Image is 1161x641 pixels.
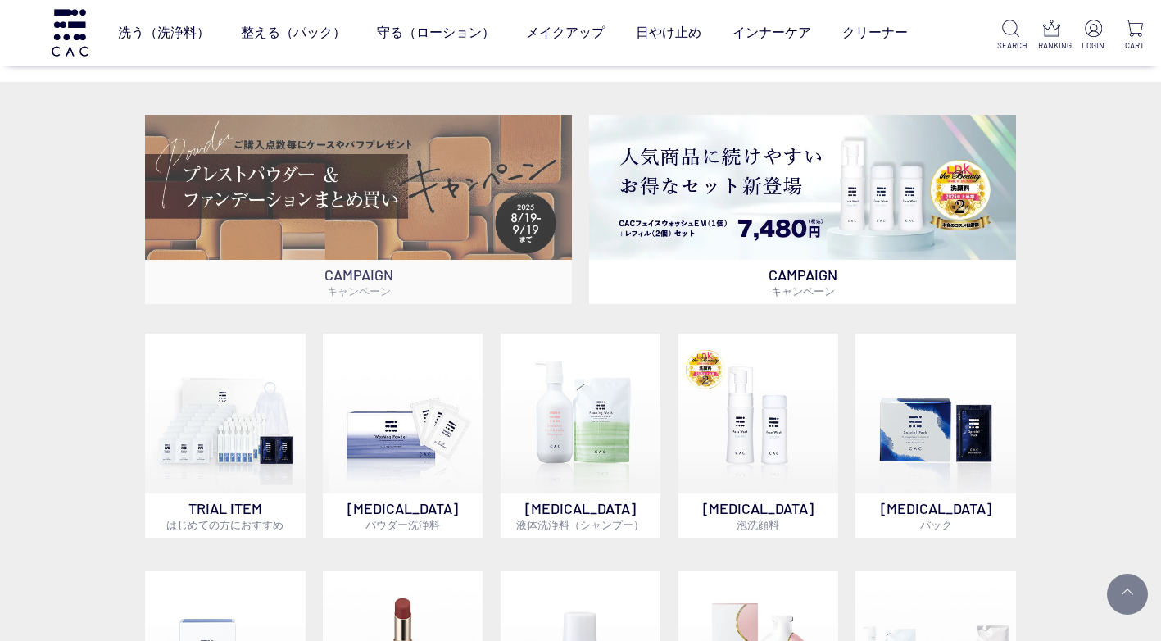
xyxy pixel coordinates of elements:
[118,10,210,56] a: 洗う（洗浄料）
[145,334,306,494] img: トライアルセット
[997,39,1023,52] p: SEARCH
[501,334,661,539] a: [MEDICAL_DATA]液体洗浄料（シャンプー）
[145,493,306,538] p: TRIAL ITEM
[842,10,908,56] a: クリーナー
[323,493,483,538] p: [MEDICAL_DATA]
[49,9,90,56] img: logo
[145,260,572,304] p: CAMPAIGN
[501,493,661,538] p: [MEDICAL_DATA]
[377,10,495,56] a: 守る（ローション）
[1122,20,1148,52] a: CART
[323,334,483,539] a: [MEDICAL_DATA]パウダー洗浄料
[678,334,839,539] a: 泡洗顔料 [MEDICAL_DATA]泡洗顔料
[365,518,440,531] span: パウダー洗浄料
[737,518,779,531] span: 泡洗顔料
[1122,39,1148,52] p: CART
[589,115,1016,260] img: フェイスウォッシュ＋レフィル2個セット
[1080,20,1106,52] a: LOGIN
[241,10,346,56] a: 整える（パック）
[145,334,306,539] a: トライアルセット TRIAL ITEMはじめての方におすすめ
[327,284,391,298] span: キャンペーン
[636,10,701,56] a: 日やけ止め
[678,334,839,494] img: 泡洗顔料
[997,20,1023,52] a: SEARCH
[1080,39,1106,52] p: LOGIN
[589,260,1016,304] p: CAMPAIGN
[1038,20,1064,52] a: RANKING
[1038,39,1064,52] p: RANKING
[855,334,1016,539] a: [MEDICAL_DATA]パック
[526,10,605,56] a: メイクアップ
[920,518,952,531] span: パック
[145,115,572,304] a: ベースメイクキャンペーン ベースメイクキャンペーン CAMPAIGNキャンペーン
[732,10,811,56] a: インナーケア
[589,115,1016,304] a: フェイスウォッシュ＋レフィル2個セット フェイスウォッシュ＋レフィル2個セット CAMPAIGNキャンペーン
[678,493,839,538] p: [MEDICAL_DATA]
[855,493,1016,538] p: [MEDICAL_DATA]
[516,518,644,531] span: 液体洗浄料（シャンプー）
[166,518,283,531] span: はじめての方におすすめ
[145,115,572,260] img: ベースメイクキャンペーン
[771,284,835,298] span: キャンペーン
